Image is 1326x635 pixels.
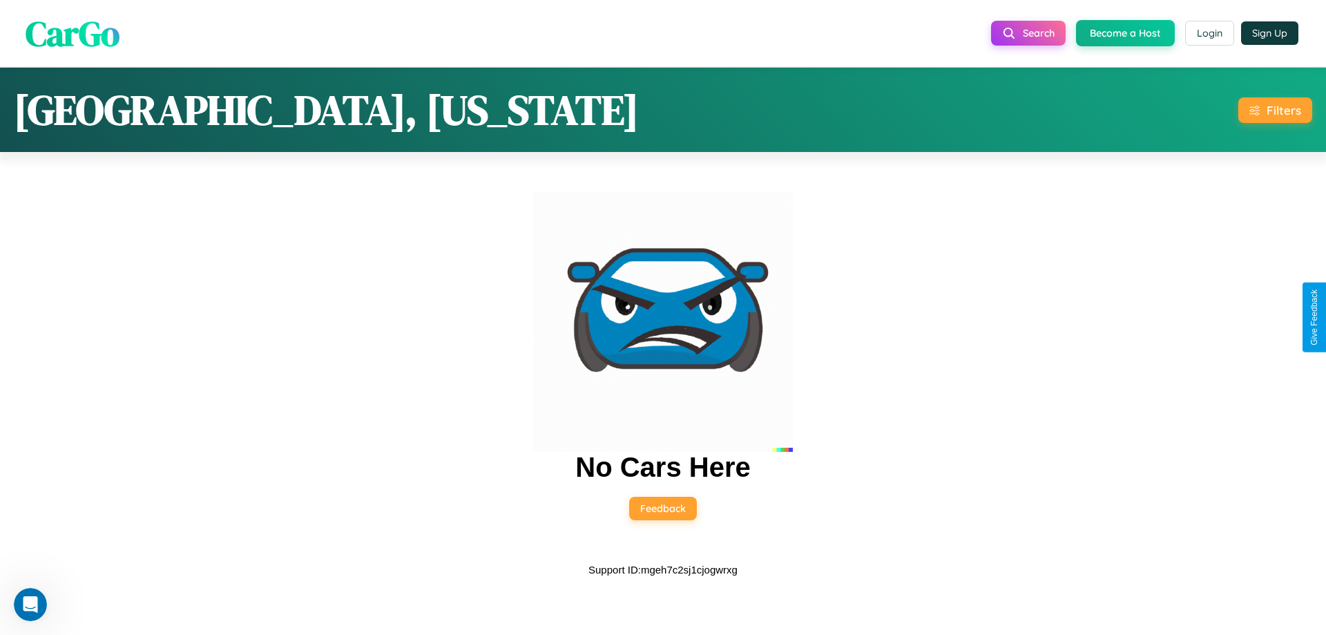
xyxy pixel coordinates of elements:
h1: [GEOGRAPHIC_DATA], [US_STATE] [14,82,639,138]
button: Search [991,21,1066,46]
span: Search [1023,27,1055,39]
button: Sign Up [1241,21,1298,45]
img: car [533,192,793,452]
button: Become a Host [1076,20,1175,46]
iframe: Intercom live chat [14,588,47,621]
h2: No Cars Here [575,452,750,483]
button: Feedback [629,497,697,520]
span: CarGo [26,9,119,57]
div: Filters [1267,103,1301,117]
div: Give Feedback [1309,290,1319,345]
button: Login [1185,21,1234,46]
button: Filters [1238,97,1312,123]
p: Support ID: mgeh7c2sj1cjogwrxg [588,560,738,579]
